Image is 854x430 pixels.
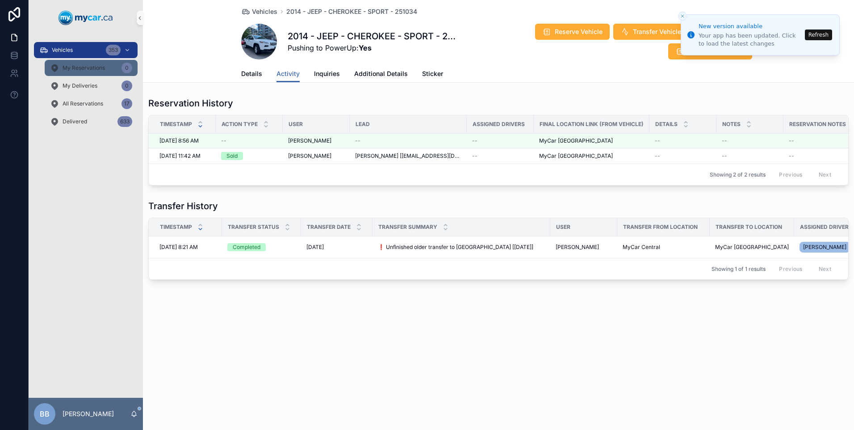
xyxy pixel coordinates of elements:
[539,152,613,160] span: MyCar [GEOGRAPHIC_DATA]
[556,223,570,231] span: User
[535,24,610,40] button: Reserve Vehicle
[221,152,277,160] a: Sold
[307,223,351,231] span: Transfer Date
[540,121,644,128] span: Final Location Link (from Vehicle)
[314,69,340,78] span: Inquiries
[45,96,138,112] a: All Reservations17
[306,244,367,251] a: [DATE]
[45,78,138,94] a: My Deliveries0
[221,137,277,144] a: --
[623,244,660,251] span: MyCar Central
[655,121,678,128] span: Details
[355,137,360,144] span: --
[712,266,766,273] span: Showing 1 of 1 results
[276,66,300,83] a: Activity
[241,7,277,16] a: Vehicles
[121,80,132,91] div: 0
[52,46,73,54] span: Vehicles
[359,43,372,52] strong: Yes
[789,152,794,160] span: --
[221,137,226,144] span: --
[715,244,789,251] a: MyCar [GEOGRAPHIC_DATA]
[288,137,344,144] a: [PERSON_NAME]
[289,121,303,128] span: User
[241,66,262,84] a: Details
[63,118,87,125] span: Delivered
[159,244,198,251] span: [DATE] 8:21 AM
[63,82,97,89] span: My Deliveries
[722,152,778,160] a: --
[63,409,114,418] p: [PERSON_NAME]
[159,152,210,160] a: [DATE] 11:42 AM
[63,100,103,107] span: All Reservations
[355,152,461,160] a: [PERSON_NAME] [[EMAIL_ADDRESS][DOMAIN_NAME]]
[539,137,613,144] span: MyCar [GEOGRAPHIC_DATA]
[354,66,408,84] a: Additional Details
[148,200,218,212] h1: Transfer History
[722,137,778,144] a: --
[159,152,201,160] span: [DATE] 11:42 AM
[623,223,698,231] span: Transfer From Location
[539,152,644,160] a: MyCar [GEOGRAPHIC_DATA]
[623,244,704,251] a: MyCar Central
[354,69,408,78] span: Additional Details
[286,7,417,16] a: 2014 - JEEP - CHEROKEE - SPORT - 251034
[63,64,105,72] span: My Reservations
[160,223,192,231] span: Timestamp
[159,137,199,144] span: [DATE] 8:56 AM
[121,98,132,109] div: 17
[473,121,525,128] span: Assigned Drivers
[613,24,688,40] button: Transfer Vehicle
[288,30,460,42] h1: 2014 - JEEP - CHEROKEE - SPORT - 251034
[59,11,113,25] img: App logo
[252,7,277,16] span: Vehicles
[159,244,217,251] a: [DATE] 8:21 AM
[276,69,300,78] span: Activity
[378,244,533,251] span: ❗ Unfinished older transfer to [GEOGRAPHIC_DATA] [[DATE]]
[699,32,802,48] div: Your app has been updated. Click to load the latest changes
[422,69,443,78] span: Sticker
[106,45,121,55] div: 353
[226,152,238,160] div: Sold
[722,121,741,128] span: Notes
[233,243,260,251] div: Completed
[228,223,279,231] span: Transfer Status
[148,97,233,110] h1: Reservation History
[678,12,687,21] button: Close toast
[288,42,460,53] span: Pushing to PowerUp:
[555,27,603,36] span: Reserve Vehicle
[556,244,599,251] span: [PERSON_NAME]
[789,137,794,144] span: --
[655,137,660,144] span: --
[668,43,752,59] button: Take For Test Drive
[45,60,138,76] a: My Reservations0
[472,137,477,144] span: --
[288,152,331,160] span: [PERSON_NAME]
[633,27,681,36] span: Transfer Vehicle
[699,22,802,31] div: New version available
[356,121,370,128] span: Lead
[722,137,727,144] span: --
[710,171,766,178] span: Showing 2 of 2 results
[314,66,340,84] a: Inquiries
[306,244,324,251] span: [DATE]
[803,244,846,251] span: [PERSON_NAME]
[655,152,660,160] span: --
[222,121,258,128] span: Action Type
[655,137,711,144] a: --
[288,152,344,160] a: [PERSON_NAME]
[805,30,832,40] button: Refresh
[539,137,644,144] a: MyCar [GEOGRAPHIC_DATA]
[121,63,132,73] div: 0
[722,152,727,160] span: --
[159,137,210,144] a: [DATE] 8:56 AM
[288,137,331,144] span: [PERSON_NAME]
[378,223,437,231] span: Transfer Summary
[789,121,846,128] span: Reservation Notes
[378,244,545,251] a: ❗ Unfinished older transfer to [GEOGRAPHIC_DATA] [[DATE]]
[655,152,711,160] a: --
[160,121,192,128] span: Timestamp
